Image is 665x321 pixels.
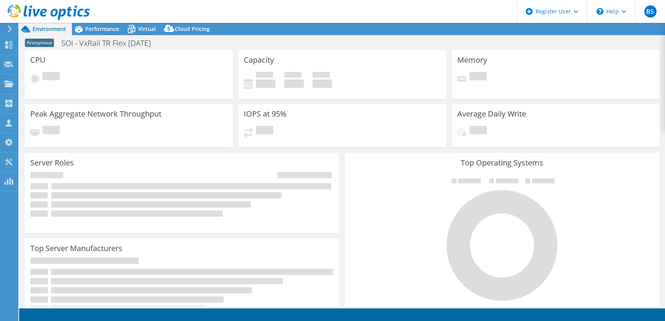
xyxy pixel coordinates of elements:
[30,110,161,118] h3: Peak Aggregate Network Throughput
[256,126,273,136] span: Pending
[457,56,487,64] h3: Memory
[30,56,46,64] h3: CPU
[30,244,122,253] h3: Top Server Manufacturers
[350,159,654,167] h3: Top Operating Systems
[256,72,273,79] span: Used
[138,25,156,32] span: Virtual
[284,72,302,79] span: Free
[42,72,60,82] span: Pending
[644,5,657,18] span: BS
[457,110,526,118] h3: Average Daily Write
[42,126,60,136] span: Pending
[469,126,487,136] span: Pending
[30,159,74,167] h3: Server Roles
[244,110,287,118] h3: IOPS at 95%
[175,25,210,32] span: Cloud Pricing
[469,72,487,82] span: Pending
[85,25,119,32] span: Performance
[25,39,54,47] span: Anonymous
[58,39,163,47] h1: SOI - VxRail TR Flex [DATE]
[313,79,332,88] h4: 0 GiB
[256,79,275,88] h4: 0 GiB
[313,72,330,79] span: Total
[284,79,304,88] h4: 0 GiB
[244,56,274,64] h3: Capacity
[597,8,603,15] svg: \n
[33,25,66,32] span: Environment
